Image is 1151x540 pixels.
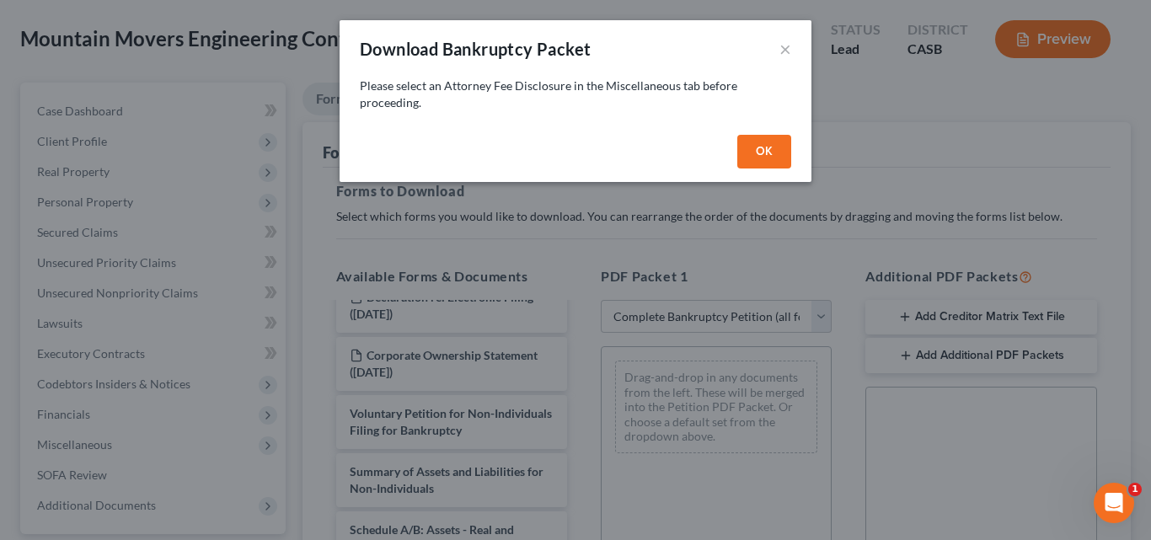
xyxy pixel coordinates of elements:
[1094,483,1134,523] iframe: Intercom live chat
[779,39,791,59] button: ×
[737,135,791,168] button: OK
[1128,483,1142,496] span: 1
[360,37,591,61] div: Download Bankruptcy Packet
[360,78,791,111] p: Please select an Attorney Fee Disclosure in the Miscellaneous tab before proceeding.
